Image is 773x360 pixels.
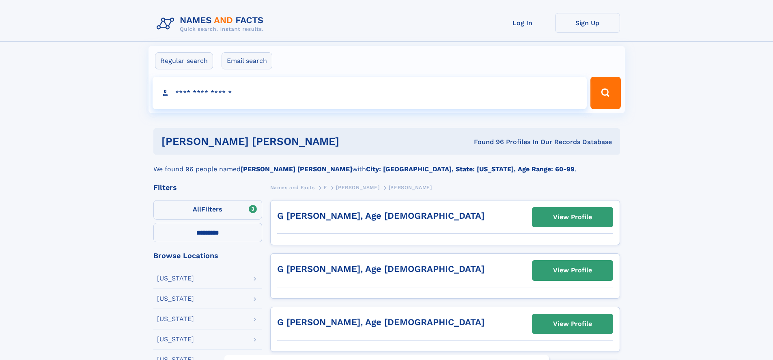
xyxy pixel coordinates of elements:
[277,264,484,274] a: G [PERSON_NAME], Age [DEMOGRAPHIC_DATA]
[153,200,262,220] label: Filters
[153,13,270,35] img: Logo Names and Facts
[336,182,379,192] a: [PERSON_NAME]
[336,185,379,190] span: [PERSON_NAME]
[553,315,592,333] div: View Profile
[532,207,613,227] a: View Profile
[277,317,484,327] a: G [PERSON_NAME], Age [DEMOGRAPHIC_DATA]
[590,77,620,109] button: Search Button
[153,77,587,109] input: search input
[157,275,194,282] div: [US_STATE]
[277,211,484,221] a: G [PERSON_NAME], Age [DEMOGRAPHIC_DATA]
[241,165,352,173] b: [PERSON_NAME] [PERSON_NAME]
[553,261,592,280] div: View Profile
[555,13,620,33] a: Sign Up
[490,13,555,33] a: Log In
[155,52,213,69] label: Regular search
[153,184,262,191] div: Filters
[222,52,272,69] label: Email search
[157,295,194,302] div: [US_STATE]
[157,316,194,322] div: [US_STATE]
[532,314,613,334] a: View Profile
[553,208,592,226] div: View Profile
[532,261,613,280] a: View Profile
[157,336,194,343] div: [US_STATE]
[161,136,407,147] h1: [PERSON_NAME] [PERSON_NAME]
[389,185,432,190] span: [PERSON_NAME]
[153,155,620,174] div: We found 96 people named with .
[153,252,262,259] div: Browse Locations
[193,205,201,213] span: All
[366,165,575,173] b: City: [GEOGRAPHIC_DATA], State: [US_STATE], Age Range: 60-99
[270,182,315,192] a: Names and Facts
[324,182,327,192] a: F
[407,138,612,147] div: Found 96 Profiles In Our Records Database
[324,185,327,190] span: F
